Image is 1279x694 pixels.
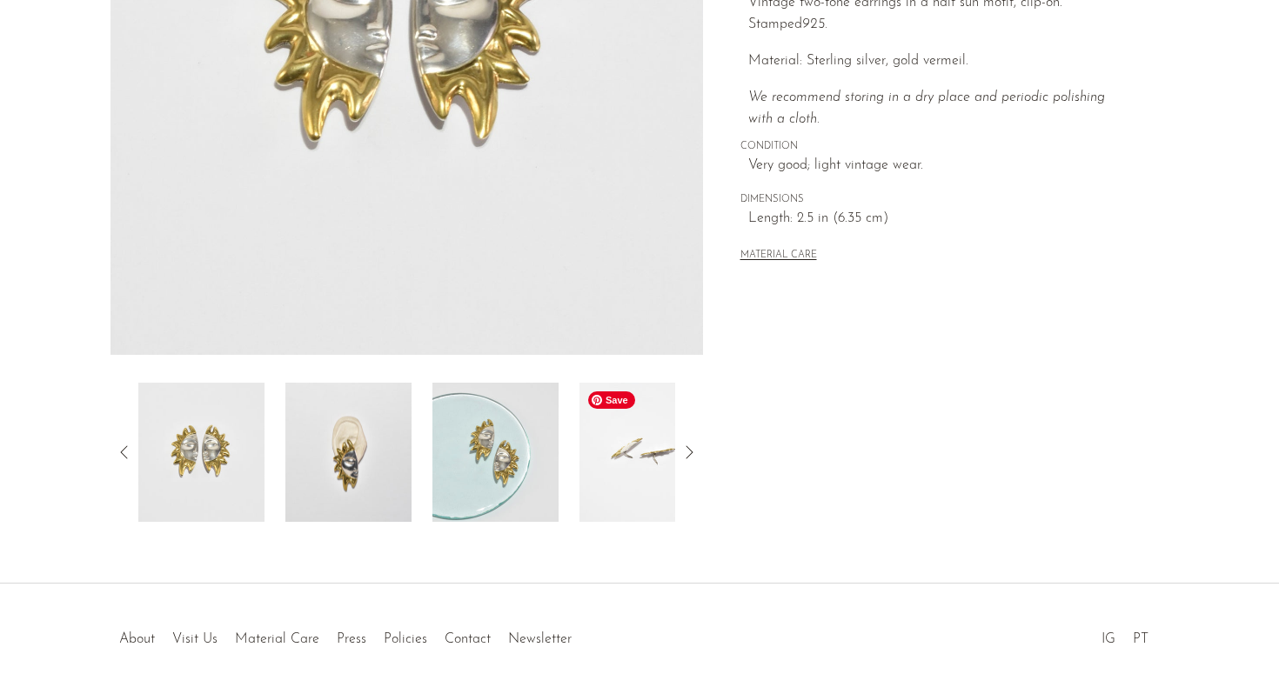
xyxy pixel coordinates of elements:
[285,383,412,522] img: Sun Statement Earrings
[235,632,319,646] a: Material Care
[740,250,817,263] button: MATERIAL CARE
[740,192,1132,208] span: DIMENSIONS
[748,90,1105,127] i: We recommend storing in a dry place and periodic polishing with a cloth.
[138,383,265,522] img: Sun Statement Earrings
[110,618,580,651] ul: Quick links
[802,17,827,31] em: 925.
[740,139,1132,155] span: CONDITION
[748,50,1132,73] p: Material: Sterling silver, gold vermeil.
[337,632,366,646] a: Press
[172,632,218,646] a: Visit Us
[119,632,155,646] a: About
[579,383,706,522] img: Sun Statement Earrings
[1102,632,1115,646] a: IG
[384,632,427,646] a: Policies
[588,391,635,409] span: Save
[445,632,491,646] a: Contact
[1093,618,1157,651] ul: Social Medias
[1133,632,1148,646] a: PT
[748,208,1132,230] span: Length: 2.5 in (6.35 cm)
[432,383,559,522] img: Sun Statement Earrings
[748,155,1132,177] span: Very good; light vintage wear.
